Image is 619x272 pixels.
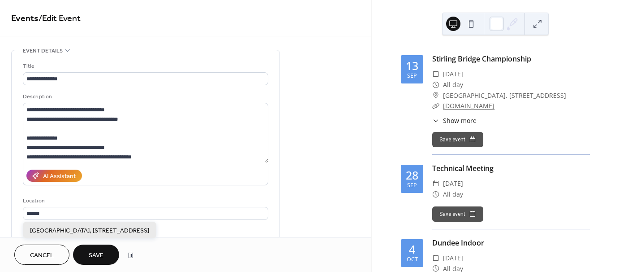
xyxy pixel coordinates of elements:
[406,60,418,71] div: 13
[23,61,267,71] div: Title
[407,73,417,79] div: Sep
[432,69,439,79] div: ​
[432,206,483,222] button: Save event
[432,253,439,263] div: ​
[432,163,590,174] div: Technical Meeting
[432,90,439,101] div: ​
[89,251,103,260] span: Save
[406,170,418,181] div: 28
[432,79,439,90] div: ​
[443,90,566,101] span: [GEOGRAPHIC_DATA], [STREET_ADDRESS]
[443,69,463,79] span: [DATE]
[23,196,267,206] div: Location
[432,132,483,147] button: Save event
[407,183,417,189] div: Sep
[443,189,463,200] span: All day
[432,178,439,189] div: ​
[26,170,82,182] button: AI Assistant
[23,92,267,101] div: Description
[443,101,494,110] a: [DOMAIN_NAME]
[73,245,119,265] button: Save
[14,245,69,265] button: Cancel
[443,253,463,263] span: [DATE]
[432,116,477,125] button: ​Show more
[409,244,415,255] div: 4
[443,116,477,125] span: Show more
[23,46,63,56] span: Event details
[30,251,54,260] span: Cancel
[432,238,484,248] a: Dundee Indoor
[30,226,149,235] span: [GEOGRAPHIC_DATA], [STREET_ADDRESS]
[39,10,81,27] span: / Edit Event
[432,101,439,111] div: ​
[432,54,531,64] a: Stirling Bridge Championship
[432,116,439,125] div: ​
[432,189,439,200] div: ​
[443,79,463,90] span: All day
[43,172,76,181] div: AI Assistant
[11,10,39,27] a: Events
[407,257,418,263] div: Oct
[443,178,463,189] span: [DATE]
